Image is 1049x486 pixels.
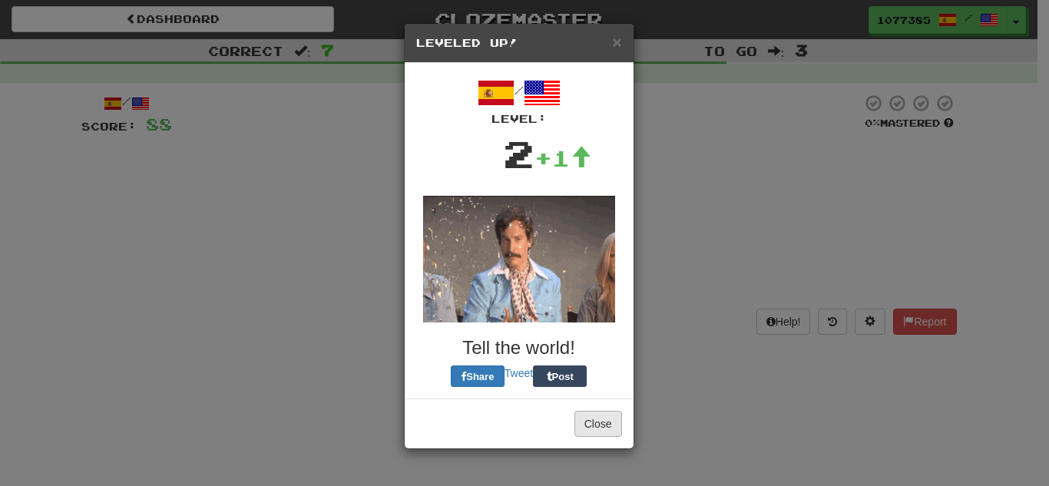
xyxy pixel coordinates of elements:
button: Share [451,365,505,387]
div: 2 [503,127,534,180]
div: / [416,74,622,127]
img: glitter-d35a814c05fa227b87dd154a45a5cc37aaecd56281fd9d9cd8133c9defbd597c.gif [423,196,615,322]
div: Level: [416,111,622,127]
a: Tweet [505,367,533,379]
button: Close [574,411,622,437]
div: +1 [534,143,591,174]
h3: Tell the world! [416,338,622,358]
h5: Leveled Up! [416,35,622,51]
button: Post [533,365,587,387]
button: Close [612,34,621,50]
span: × [612,33,621,51]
